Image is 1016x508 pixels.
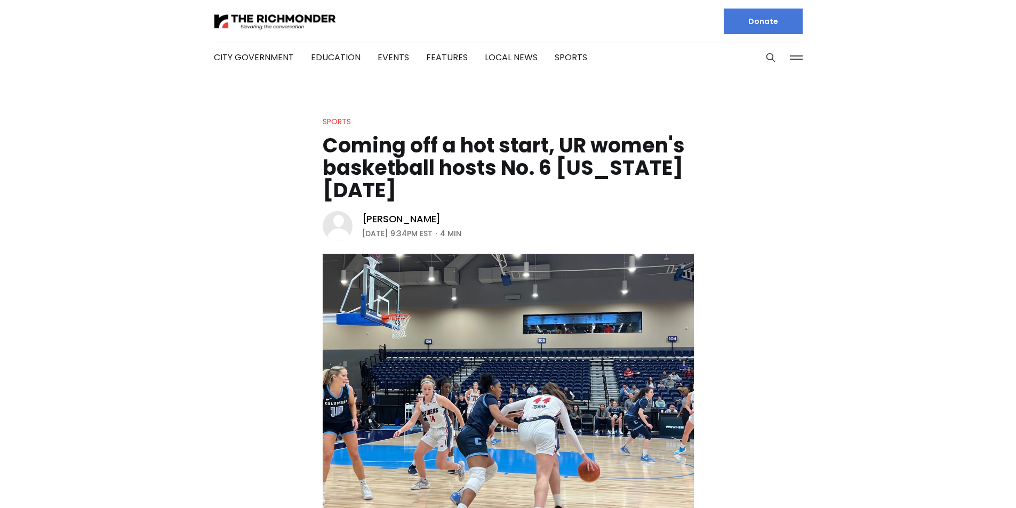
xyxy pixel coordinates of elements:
[214,51,294,63] a: City Government
[485,51,538,63] a: Local News
[426,51,468,63] a: Features
[323,134,694,201] h1: Coming off a hot start, UR women's basketball hosts No. 6 [US_STATE] [DATE]
[378,51,409,63] a: Events
[214,12,337,31] img: The Richmonder
[440,227,461,240] span: 4 min
[311,51,361,63] a: Education
[926,456,1016,508] iframe: portal-trigger
[555,51,587,63] a: Sports
[724,9,803,34] a: Donate
[323,116,351,127] a: Sports
[362,227,433,240] time: [DATE] 9:34PM EST
[362,213,441,225] a: [PERSON_NAME]
[763,50,779,66] button: Search this site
